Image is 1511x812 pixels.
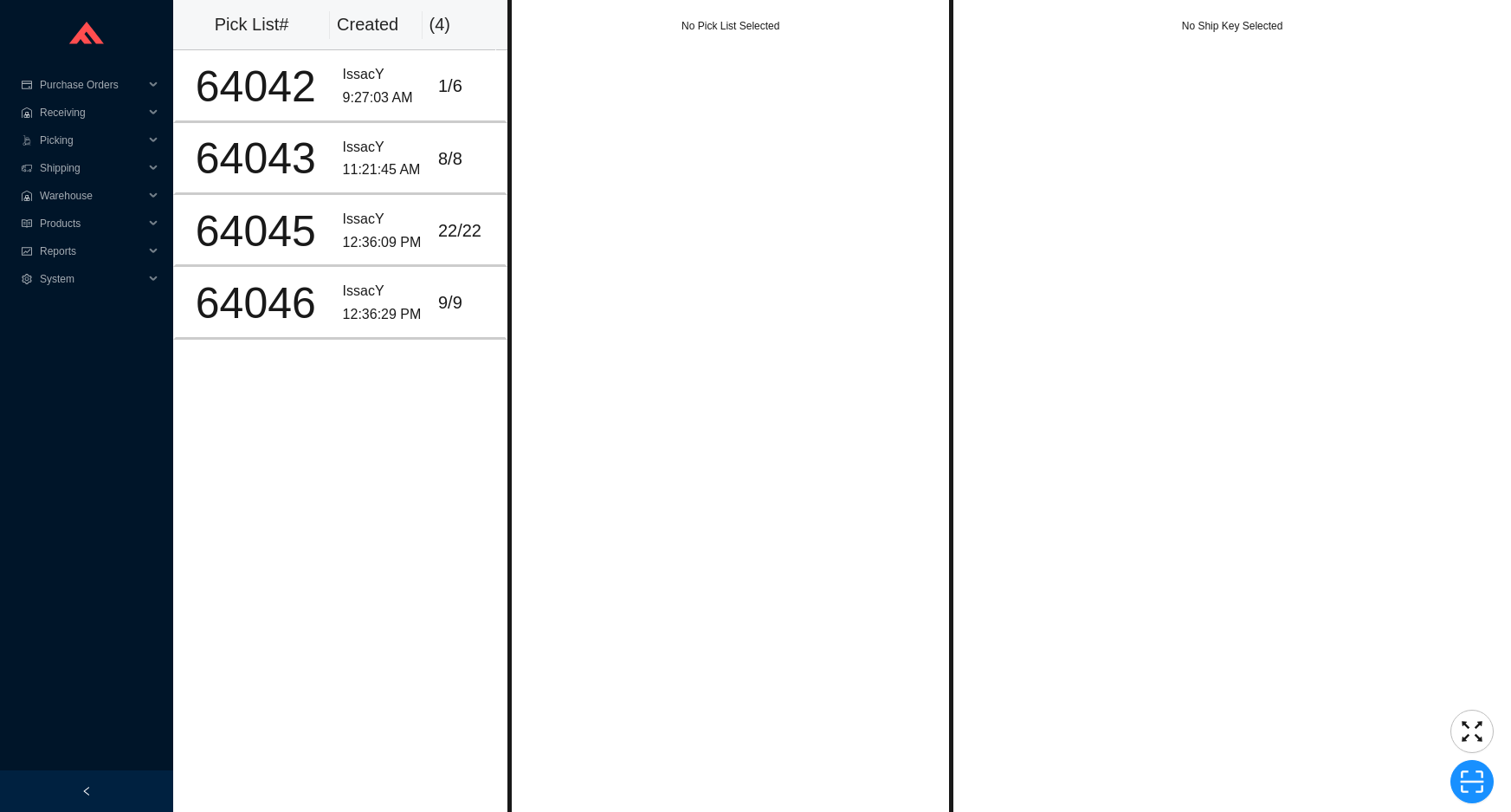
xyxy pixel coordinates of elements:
[512,17,949,35] div: No Pick List Selected
[953,17,1511,35] div: No Ship Key Selected
[40,265,144,293] span: System
[429,10,489,39] div: ( 4 )
[438,72,498,101] div: 1 / 6
[1451,769,1493,795] span: scan
[21,218,33,229] span: read
[40,210,144,237] span: Products
[343,231,424,255] div: 12:36:09 PM
[1451,718,1493,744] span: fullscreen
[21,274,33,284] span: setting
[438,217,498,245] div: 22 / 22
[343,87,424,110] div: 9:27:03 AM
[183,282,329,325] div: 64046
[183,210,329,253] div: 64045
[40,71,144,99] span: Purchase Orders
[343,280,424,303] div: IssacY
[183,137,329,180] div: 64043
[21,246,33,257] span: fund
[343,63,424,87] div: IssacY
[40,237,144,265] span: Reports
[438,289,498,317] div: 9 / 9
[40,127,144,154] span: Picking
[343,136,424,159] div: IssacY
[343,159,424,182] div: 11:21:45 AM
[21,80,33,90] span: credit-card
[40,99,144,127] span: Receiving
[183,65,329,108] div: 64042
[81,786,92,796] span: left
[438,145,498,173] div: 8 / 8
[40,182,144,210] span: Warehouse
[343,208,424,231] div: IssacY
[1450,760,1494,803] button: scan
[40,154,144,182] span: Shipping
[343,303,424,327] div: 12:36:29 PM
[1450,710,1494,753] button: fullscreen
